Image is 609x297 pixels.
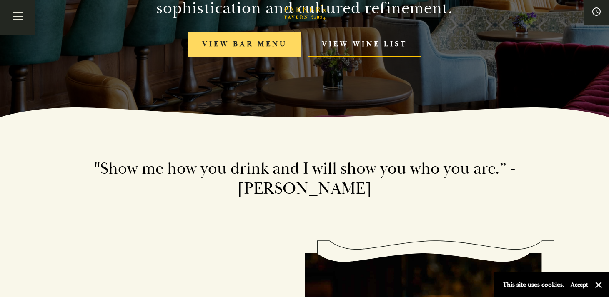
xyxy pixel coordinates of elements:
[594,281,603,289] button: Close and accept
[503,279,564,291] p: This site uses cookies.
[308,32,421,57] a: View Wine List
[67,159,542,199] h2: "Show me how you drink and I will show you who you are.” - [PERSON_NAME]
[188,32,301,57] a: View bar menu
[571,281,588,289] button: Accept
